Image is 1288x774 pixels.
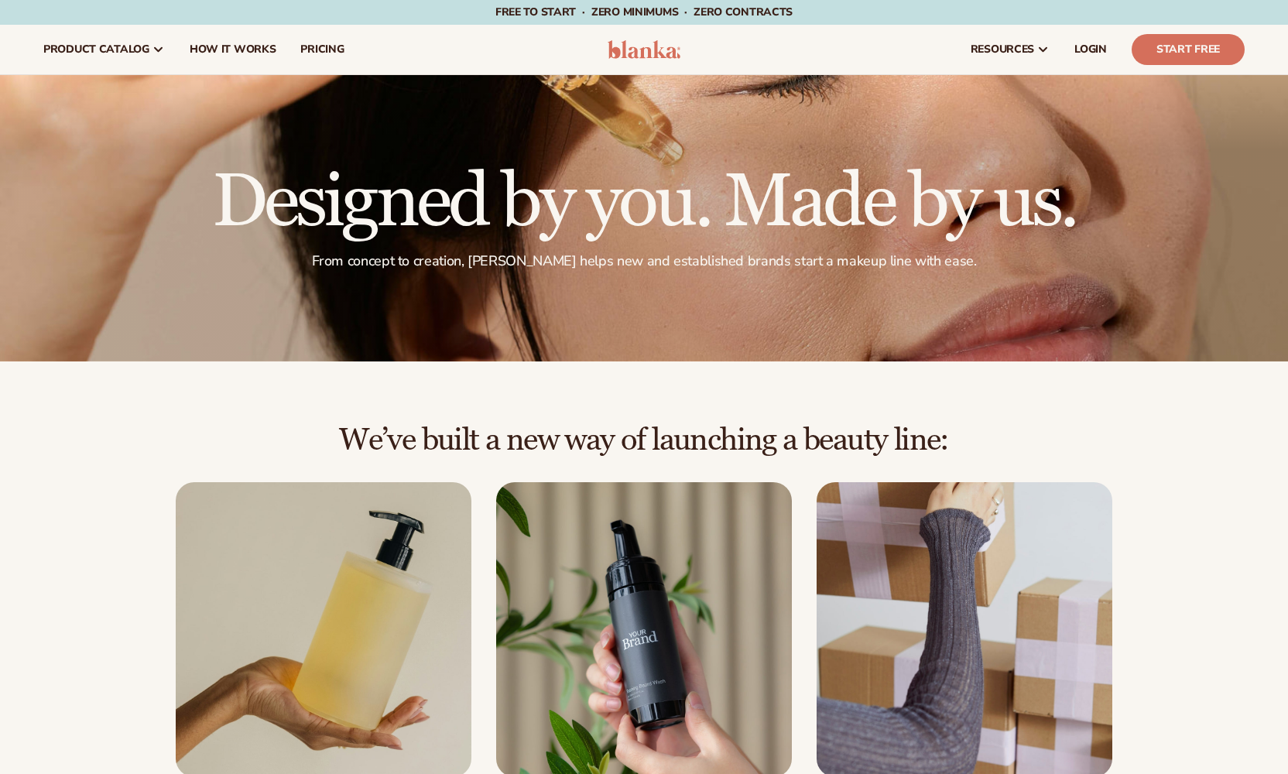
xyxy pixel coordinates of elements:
[1132,34,1245,65] a: Start Free
[212,166,1077,240] h1: Designed by you. Made by us.
[971,43,1034,56] span: resources
[300,43,344,56] span: pricing
[43,423,1245,457] h2: We’ve built a new way of launching a beauty line:
[958,25,1062,74] a: resources
[31,25,177,74] a: product catalog
[43,43,149,56] span: product catalog
[177,25,289,74] a: How It Works
[288,25,356,74] a: pricing
[495,5,793,19] span: Free to start · ZERO minimums · ZERO contracts
[212,252,1077,270] p: From concept to creation, [PERSON_NAME] helps new and established brands start a makeup line with...
[1062,25,1119,74] a: LOGIN
[190,43,276,56] span: How It Works
[608,40,681,59] img: logo
[1074,43,1107,56] span: LOGIN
